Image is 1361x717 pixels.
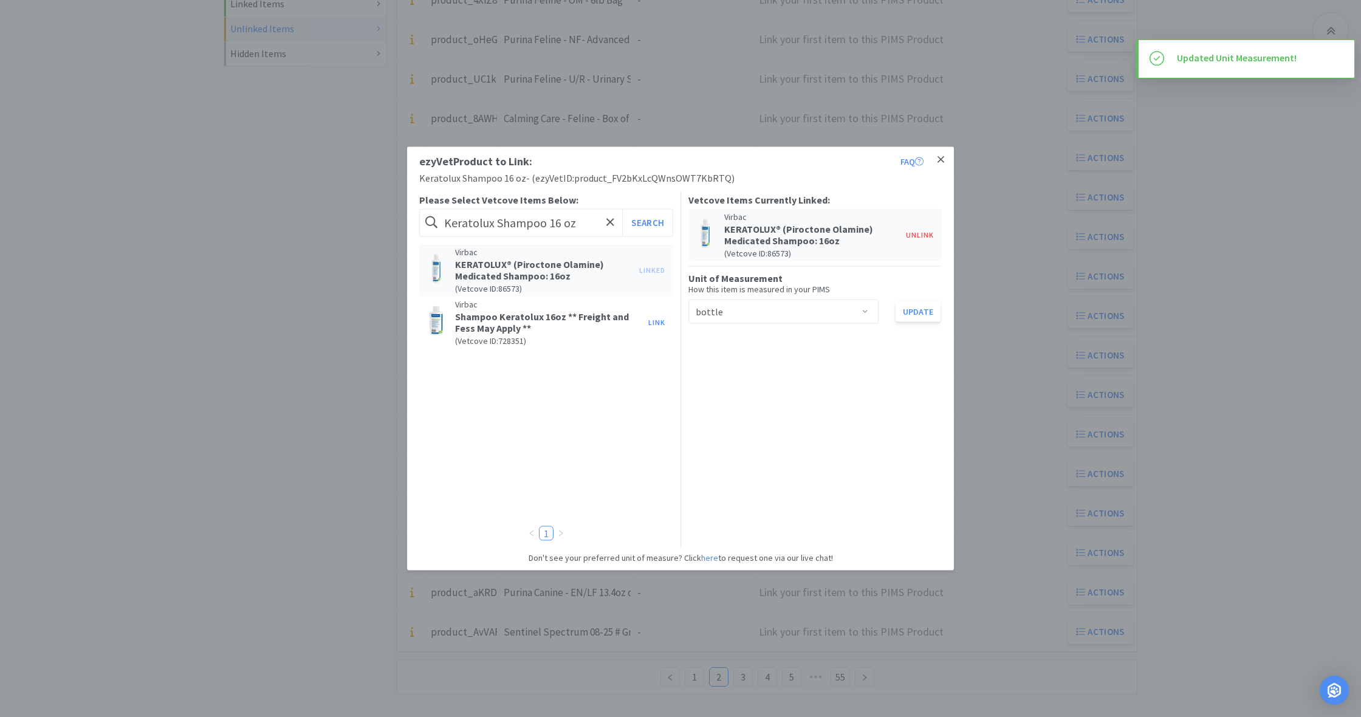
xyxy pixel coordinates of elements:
img: 96be1b8a8d8e4223890039a9a2b76bdb_616693.png [421,305,451,335]
h5: Unit of Measurement [688,272,942,284]
li: 1 [539,526,554,540]
li: Previous Page [524,526,539,540]
h6: Virbac [455,247,633,256]
h5: KERATOLUX® (Piroctone Olamine) Medicated Shampoo: 16oz [724,223,900,246]
img: 83ad03a74d3540c38415c16e2cbdd56b_393627.png [421,253,451,283]
h6: How this item is measured in your PIMS [688,284,942,295]
h6: Virbac [455,300,642,308]
button: Link [642,314,671,331]
h6: (Vetcove ID: 86573 ) [455,284,633,292]
i: icon: right [557,530,564,537]
li: Next Page [554,526,568,540]
div: Open Intercom Messenger [1320,676,1349,705]
h5: Vetcove Items Currently Linked: [688,194,830,206]
i: icon: left [528,530,535,537]
a: 1 [540,526,553,540]
h5: Please Select Vetcove Items Below: [419,194,673,206]
button: Update [896,301,941,321]
div: ezyVet Product to Link: [419,153,532,171]
h6: Don't see your preferred unit of measure? Click to request one via our live chat! [529,551,833,564]
button: Search [622,208,673,236]
div: Keratolux Shampoo 16 oz - ( ezyVet ID: product_FV2bKxLcQWnsOWT7KbRTQ ) [419,170,942,186]
h6: Virbac [724,212,900,221]
h3: Updated Unit Measurement! [1177,50,1342,65]
button: Unlink [900,226,940,243]
input: Search for Vetcove items... [419,208,673,236]
div: bottle [696,300,723,323]
h5: Shampoo Keratolux 16oz ** Freight and Fess May Apply ** [455,310,642,334]
h6: (Vetcove ID: 728351 ) [455,337,642,345]
a: here [701,552,718,563]
img: 83ad03a74d3540c38415c16e2cbdd56b_393627.png [690,218,721,248]
h5: KERATOLUX® (Piroctone Olamine) Medicated Shampoo: 16oz [455,258,633,281]
h6: (Vetcove ID: 86573 ) [724,249,900,257]
a: FAQ [900,156,924,167]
